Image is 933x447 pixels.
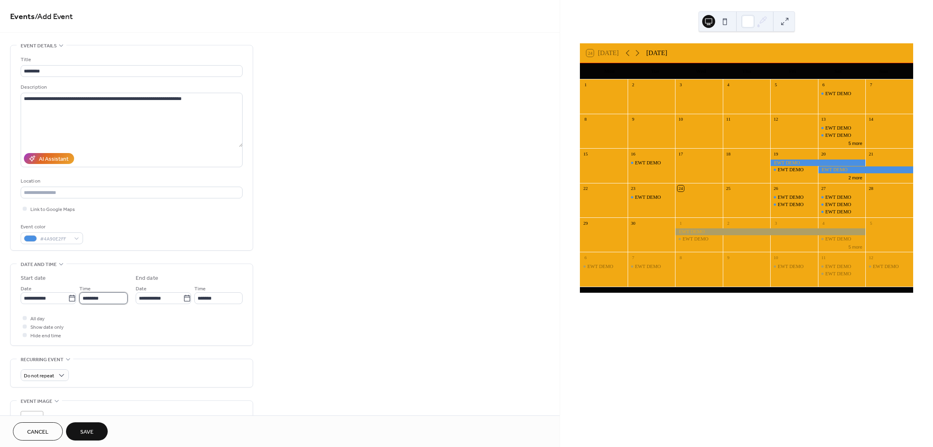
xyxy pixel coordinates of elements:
[13,422,63,441] a: Cancel
[773,220,779,226] div: 3
[820,82,826,88] div: 6
[10,9,35,25] a: Events
[825,125,851,132] div: EWT DEMO
[628,263,675,270] div: EWT DEMO
[818,132,866,139] div: EWT DEMO
[677,82,684,88] div: 3
[21,260,57,269] span: Date and time
[868,82,874,88] div: 7
[825,209,851,215] div: EWT DEMO
[35,9,73,25] span: / Add Event
[818,209,866,215] div: EWT DEMO
[21,177,241,185] div: Location
[773,116,779,122] div: 12
[820,185,826,192] div: 27
[675,236,723,243] div: EWT DEMO
[769,63,815,79] div: Fri
[868,185,874,192] div: 28
[777,263,803,270] div: EWT DEMO
[39,155,68,164] div: AI Assistant
[820,151,826,157] div: 20
[825,194,851,201] div: EWT DEMO
[30,205,75,214] span: Link to Google Maps
[825,270,851,277] div: EWT DEMO
[21,355,64,364] span: Recurring event
[678,63,724,79] div: Wed
[825,263,851,270] div: EWT DEMO
[630,185,636,192] div: 23
[825,90,851,97] div: EWT DEMO
[30,315,45,323] span: All day
[40,235,70,243] span: #4A90E2FF
[30,323,64,332] span: Show date only
[825,201,851,208] div: EWT DEMO
[818,201,866,208] div: EWT DEMO
[635,160,661,166] div: EWT DEMO
[770,166,818,173] div: EWT DEMO
[777,166,803,173] div: EWT DEMO
[582,116,588,122] div: 8
[677,151,684,157] div: 17
[30,332,61,340] span: Hide end time
[777,201,803,208] div: EWT DEMO
[725,185,731,192] div: 25
[630,82,636,88] div: 2
[582,151,588,157] div: 15
[587,263,613,270] div: EWT DEMO
[630,220,636,226] div: 30
[136,274,158,283] div: End date
[818,236,866,243] div: EWT DEMO
[818,166,913,173] div: EWT DEMO
[770,201,818,208] div: EWT DEMO
[873,263,899,270] div: EWT DEMO
[725,151,731,157] div: 18
[136,285,147,293] span: Date
[773,82,779,88] div: 5
[818,194,866,201] div: EWT DEMO
[586,63,632,79] div: Mon
[21,223,81,231] div: Event color
[677,254,684,260] div: 8
[868,254,874,260] div: 12
[21,274,46,283] div: Start date
[770,263,818,270] div: EWT DEMO
[21,285,32,293] span: Date
[21,42,57,50] span: Event details
[677,220,684,226] div: 1
[773,151,779,157] div: 19
[682,236,708,243] div: EWT DEMO
[777,194,803,201] div: EWT DEMO
[675,228,865,235] div: EWT DEMO
[818,125,866,132] div: EWT DEMO
[582,220,588,226] div: 29
[773,185,779,192] div: 26
[815,63,861,79] div: Sat
[21,83,241,92] div: Description
[582,254,588,260] div: 6
[770,160,865,166] div: EWT DEMO
[628,194,675,201] div: EWT DEMO
[865,263,913,270] div: EWT DEMO
[820,220,826,226] div: 4
[21,55,241,64] div: Title
[845,139,865,146] button: 5 more
[27,428,49,436] span: Cancel
[820,254,826,260] div: 11
[825,132,851,139] div: EWT DEMO
[868,151,874,157] div: 21
[80,428,94,436] span: Save
[818,270,866,277] div: EWT DEMO
[818,263,866,270] div: EWT DEMO
[677,185,684,192] div: 24
[770,194,818,201] div: EWT DEMO
[825,236,851,243] div: EWT DEMO
[861,63,907,79] div: Sun
[66,422,108,441] button: Save
[79,285,91,293] span: Time
[630,116,636,122] div: 9
[646,48,667,58] div: [DATE]
[820,116,826,122] div: 13
[635,263,661,270] div: EWT DEMO
[580,263,628,270] div: EWT DEMO
[725,82,731,88] div: 4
